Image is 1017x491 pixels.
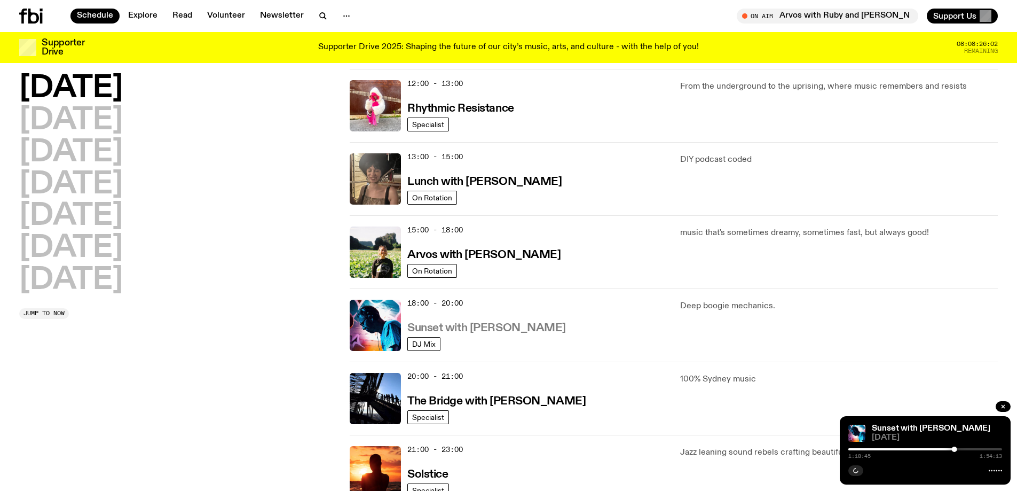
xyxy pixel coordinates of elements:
[412,413,444,421] span: Specialist
[407,79,463,89] span: 12:00 - 13:00
[737,9,918,24] button: On AirArvos with Ruby and [PERSON_NAME]
[407,371,463,381] span: 20:00 - 21:00
[680,227,998,239] p: music that's sometimes dreamy, sometimes fast, but always good!
[872,434,1002,442] span: [DATE]
[412,340,436,348] span: DJ Mix
[980,454,1002,459] span: 1:54:13
[957,41,998,47] span: 08:08:26:02
[407,247,561,261] a: Arvos with [PERSON_NAME]
[412,193,452,201] span: On Rotation
[166,9,199,24] a: Read
[407,323,566,334] h3: Sunset with [PERSON_NAME]
[407,467,448,480] a: Solstice
[407,394,586,407] a: The Bridge with [PERSON_NAME]
[19,233,123,263] button: [DATE]
[927,9,998,24] button: Support Us
[19,201,123,231] button: [DATE]
[933,11,976,21] span: Support Us
[19,138,123,168] button: [DATE]
[350,227,401,278] img: Bri is smiling and wearing a black t-shirt. She is standing in front of a lush, green field. Ther...
[122,9,164,24] a: Explore
[407,321,566,334] a: Sunset with [PERSON_NAME]
[407,264,457,278] a: On Rotation
[23,310,65,316] span: Jump to now
[412,267,452,275] span: On Rotation
[848,454,871,459] span: 1:18:45
[964,48,998,54] span: Remaining
[848,425,865,442] img: Simon Caldwell stands side on, looking downwards. He has headphones on. Behind him is a brightly ...
[407,250,561,261] h3: Arvos with [PERSON_NAME]
[19,266,123,295] button: [DATE]
[872,424,990,433] a: Sunset with [PERSON_NAME]
[407,298,463,308] span: 18:00 - 20:00
[407,152,463,162] span: 13:00 - 15:00
[407,101,514,114] a: Rhythmic Resistance
[407,225,463,235] span: 15:00 - 18:00
[407,396,586,407] h3: The Bridge with [PERSON_NAME]
[350,300,401,351] img: Simon Caldwell stands side on, looking downwards. He has headphones on. Behind him is a brightly ...
[19,106,123,136] button: [DATE]
[350,373,401,424] img: People climb Sydney's Harbour Bridge
[680,300,998,313] p: Deep boogie mechanics.
[254,9,310,24] a: Newsletter
[407,103,514,114] h3: Rhythmic Resistance
[19,308,69,319] button: Jump to now
[407,176,562,188] h3: Lunch with [PERSON_NAME]
[680,153,998,166] p: DIY podcast coded
[350,80,401,131] img: Attu crouches on gravel in front of a brown wall. They are wearing a white fur coat with a hood, ...
[19,170,123,200] button: [DATE]
[680,373,998,386] p: 100% Sydney music
[412,120,444,128] span: Specialist
[407,445,463,455] span: 21:00 - 23:00
[680,80,998,93] p: From the underground to the uprising, where music remembers and resists
[19,74,123,104] button: [DATE]
[407,191,457,205] a: On Rotation
[407,469,448,480] h3: Solstice
[407,410,449,424] a: Specialist
[407,174,562,188] a: Lunch with [PERSON_NAME]
[680,446,998,459] p: Jazz leaning sound rebels crafting beautifully intricate dreamscapes.
[407,118,449,131] a: Specialist
[70,9,120,24] a: Schedule
[201,9,251,24] a: Volunteer
[42,38,84,57] h3: Supporter Drive
[407,337,440,351] a: DJ Mix
[318,43,699,52] p: Supporter Drive 2025: Shaping the future of our city’s music, arts, and culture - with the help o...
